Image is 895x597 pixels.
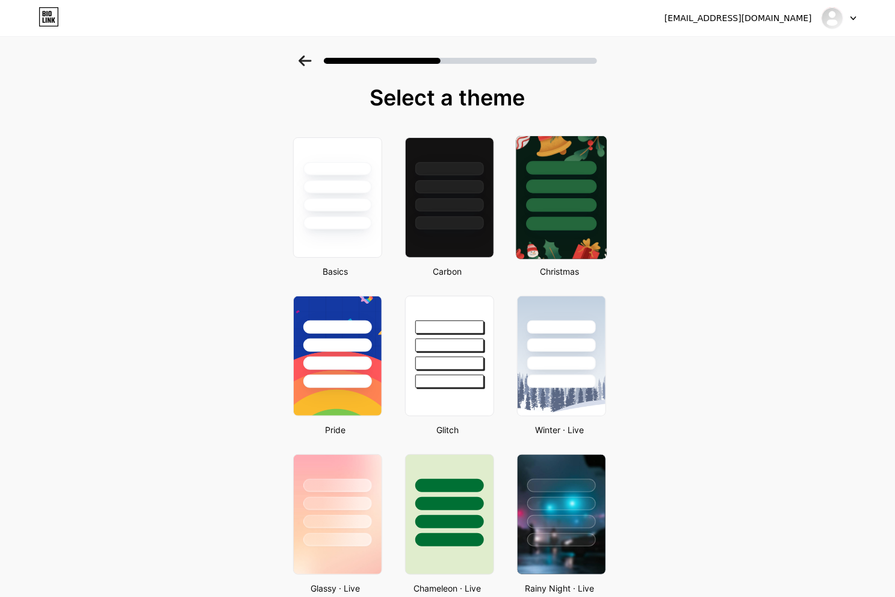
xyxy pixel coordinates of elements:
div: Pride [290,424,382,436]
div: Carbon [401,265,494,278]
div: Christmas [513,265,606,278]
div: Basics [290,265,382,278]
img: xmas-22.jpg [516,136,606,259]
div: Select a theme [288,86,607,110]
div: [EMAIL_ADDRESS][DOMAIN_NAME] [664,12,812,25]
img: qiu_qiu [821,7,844,30]
div: Glitch [401,424,494,436]
div: Glassy · Live [290,582,382,595]
div: Rainy Night · Live [513,582,606,595]
div: Chameleon · Live [401,582,494,595]
div: Winter · Live [513,424,606,436]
